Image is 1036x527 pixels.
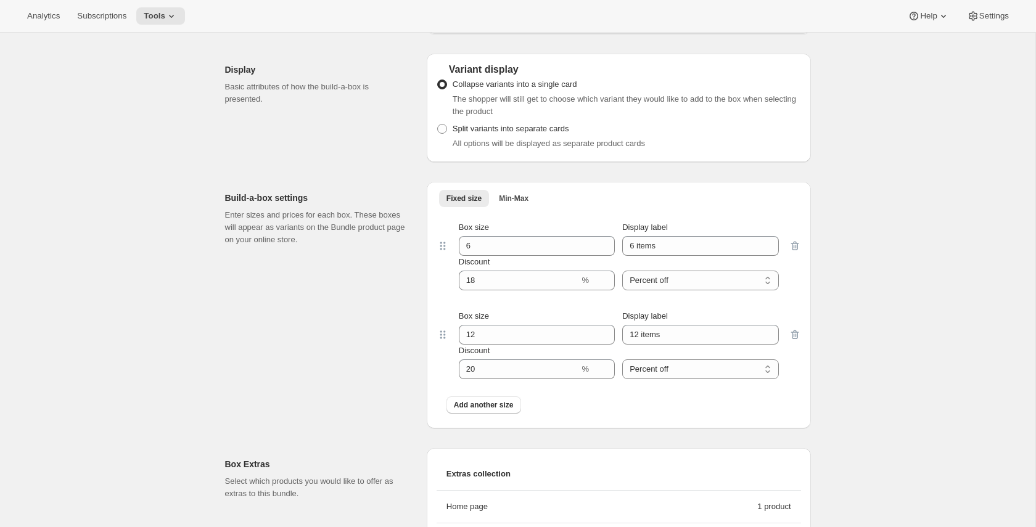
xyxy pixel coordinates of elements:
div: 1 product [757,500,791,513]
span: Display label [622,223,668,232]
span: Display label [622,311,668,321]
span: Extras collection [446,468,511,480]
h2: Build-a-box settings [225,192,407,204]
button: Add another size [446,396,521,414]
span: Box size [459,223,489,232]
h2: Box Extras [225,458,407,470]
span: % [582,364,590,374]
p: Select which products you would like to offer as extras to this bundle. [225,475,407,500]
input: Display label [622,236,778,256]
p: Basic attributes of how the build-a-box is presented. [225,81,407,105]
input: Box size [459,325,596,345]
span: Add another size [454,400,514,410]
span: Collapse variants into a single card [453,80,577,89]
div: Variant display [437,63,801,76]
button: Subscriptions [70,7,134,25]
span: Discount [459,257,490,266]
span: Analytics [27,11,60,21]
span: Discount [459,346,490,355]
span: Box size [459,311,489,321]
span: The shopper will still get to choose which variant they would like to add to the box when selecti... [453,94,796,116]
span: % [582,276,590,285]
span: Help [920,11,937,21]
span: Tools [144,11,165,21]
button: Tools [136,7,185,25]
span: Settings [979,11,1009,21]
span: Fixed size [446,194,482,203]
p: Enter sizes and prices for each box. These boxes will appear as variants on the Bundle product pa... [225,209,407,246]
h2: Display [225,63,407,76]
input: Display label [622,325,778,345]
button: Settings [960,7,1016,25]
span: All options will be displayed as separate product cards [453,139,645,148]
div: Home page [446,500,757,513]
button: Help [900,7,956,25]
input: Box size [459,236,596,256]
span: Split variants into separate cards [453,124,569,133]
span: Min-Max [499,194,528,203]
span: Subscriptions [77,11,126,21]
button: Analytics [20,7,67,25]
